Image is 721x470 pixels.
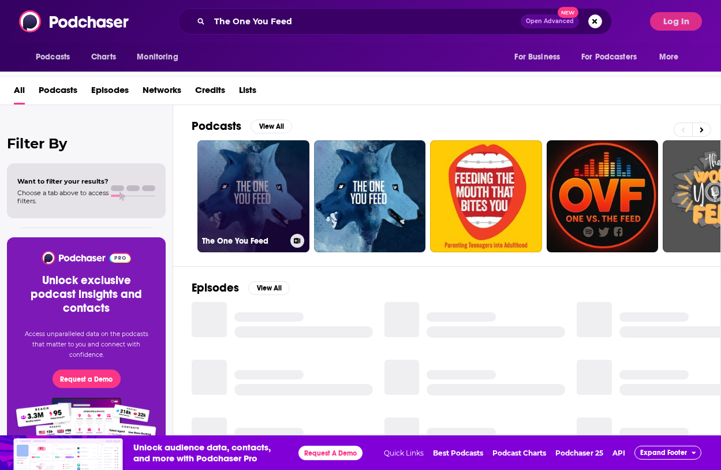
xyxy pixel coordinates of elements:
[521,14,579,28] button: Open AdvancedNew
[651,46,693,68] button: open menu
[13,438,125,470] img: Insights visual
[19,10,130,32] img: Podchaser - Follow, Share and Rate Podcasts
[506,46,574,68] button: open menu
[298,446,363,460] button: Request A Demo
[492,449,546,457] a: Podcast Charts
[21,329,152,360] p: Access unparalleled data on the podcasts that matter to you and connect with confidence.
[53,370,121,388] button: Request a Demo
[21,274,152,315] h3: Unlock exclusive podcast insights and contacts
[574,46,653,68] button: open menu
[202,236,286,246] h3: The One You Feed
[192,281,290,295] a: EpisodesView All
[239,81,256,105] a: Lists
[137,49,178,65] span: Monitoring
[612,449,625,457] a: API
[558,7,578,18] span: New
[84,46,123,68] a: Charts
[248,281,290,295] button: View All
[41,251,132,264] img: Podchaser - Follow, Share and Rate Podcasts
[514,49,560,65] span: For Business
[14,81,25,105] a: All
[178,8,612,35] div: Search podcasts, credits, & more...
[251,120,292,133] button: View All
[192,119,241,133] h2: Podcasts
[12,397,160,458] img: Pro Features
[197,140,309,252] a: The One You Feed
[36,49,70,65] span: Podcasts
[143,81,181,105] a: Networks
[129,46,193,68] button: open menu
[650,12,702,31] button: Log In
[17,177,109,185] span: Want to filter your results?
[39,81,77,105] a: Podcasts
[433,449,483,457] a: Best Podcasts
[526,18,574,24] span: Open Advanced
[195,81,225,105] a: Credits
[192,119,292,133] a: PodcastsView All
[659,49,679,65] span: More
[192,281,239,295] h2: Episodes
[7,135,166,152] h2: Filter By
[28,46,85,68] button: open menu
[634,446,701,460] button: Expand Footer
[91,49,116,65] span: Charts
[210,12,521,31] input: Search podcasts, credits, & more...
[384,449,424,457] span: Quick Links
[581,49,637,65] span: For Podcasters
[640,449,687,457] span: Expand Footer
[555,449,603,457] a: Podchaser 25
[133,442,289,464] span: Unlock audience data, contacts, and more with Podchaser Pro
[91,81,129,105] a: Episodes
[17,189,109,205] span: Choose a tab above to access filters.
